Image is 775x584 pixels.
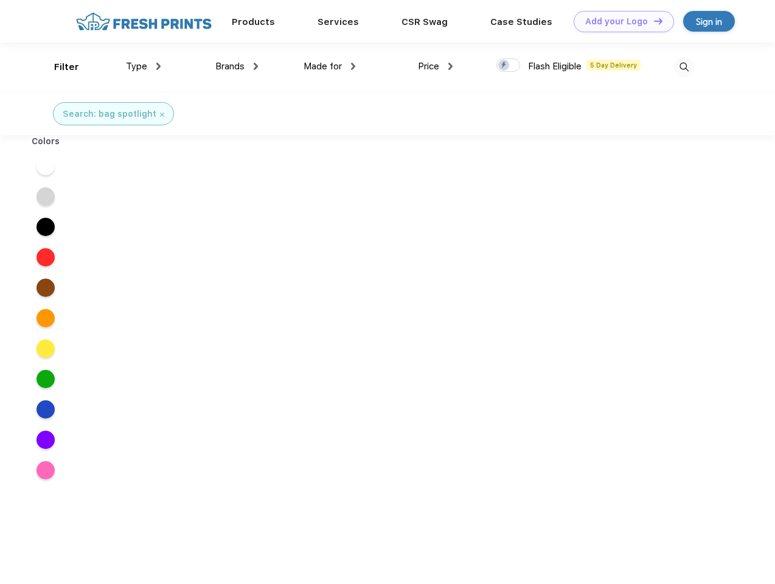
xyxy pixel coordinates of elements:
[351,63,355,70] img: dropdown.png
[585,16,648,27] div: Add your Logo
[448,63,453,70] img: dropdown.png
[674,57,694,77] img: desktop_search.svg
[63,108,156,120] div: Search: bag spotlight
[586,60,641,71] span: 5 Day Delivery
[418,61,439,72] span: Price
[54,60,79,74] div: Filter
[160,113,164,117] img: filter_cancel.svg
[72,11,215,32] img: fo%20logo%202.webp
[683,11,735,32] a: Sign in
[528,61,582,72] span: Flash Eligible
[23,135,69,148] div: Colors
[304,61,342,72] span: Made for
[254,63,258,70] img: dropdown.png
[156,63,161,70] img: dropdown.png
[215,61,245,72] span: Brands
[696,15,722,29] div: Sign in
[126,61,147,72] span: Type
[232,16,275,27] a: Products
[654,18,662,24] img: DT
